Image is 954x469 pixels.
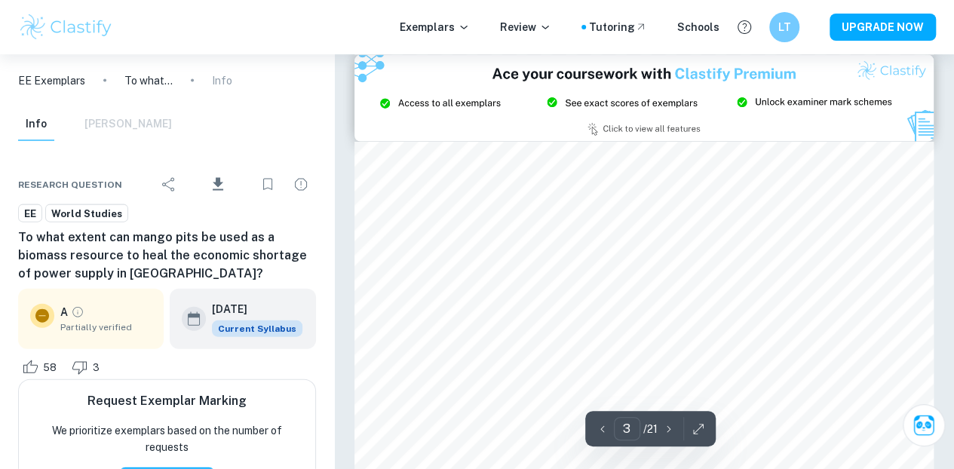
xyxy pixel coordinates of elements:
span: Current Syllabus [212,320,302,337]
p: Review [500,19,551,35]
div: Dislike [68,355,108,379]
div: This exemplar is based on the current syllabus. Feel free to refer to it for inspiration/ideas wh... [212,320,302,337]
button: LT [769,12,799,42]
button: UPGRADE NOW [830,14,936,41]
h6: To what extent can mango pits be used as a biomass resource to heal the economic shortage of powe... [18,228,316,283]
a: Schools [677,19,719,35]
button: Ask Clai [903,404,945,446]
h6: LT [776,19,793,35]
a: Grade partially verified [71,305,84,319]
div: Download [187,165,250,204]
a: EE [18,204,42,223]
div: Like [18,355,65,379]
span: 58 [35,360,65,376]
p: Exemplars [400,19,470,35]
p: / 21 [643,421,658,437]
a: EE Exemplars [18,72,85,89]
p: We prioritize exemplars based on the number of requests [31,422,303,455]
a: Tutoring [589,19,647,35]
img: Ad [354,55,934,142]
button: Help and Feedback [732,14,757,40]
div: Share [154,170,184,200]
p: To what extent can mango pits be used as a biomass resource to heal the economic shortage of powe... [124,72,173,89]
div: Bookmark [253,170,283,200]
img: Clastify logo [18,12,114,42]
span: EE [19,207,41,222]
p: Info [212,72,232,89]
div: Report issue [286,170,316,200]
a: World Studies [45,204,128,223]
p: A [60,304,68,320]
h6: [DATE] [212,301,290,317]
h6: Request Exemplar Marking [87,392,247,410]
button: Info [18,108,54,141]
span: 3 [84,360,108,376]
span: Partially verified [60,320,152,334]
span: Research question [18,178,122,192]
span: World Studies [46,207,127,222]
